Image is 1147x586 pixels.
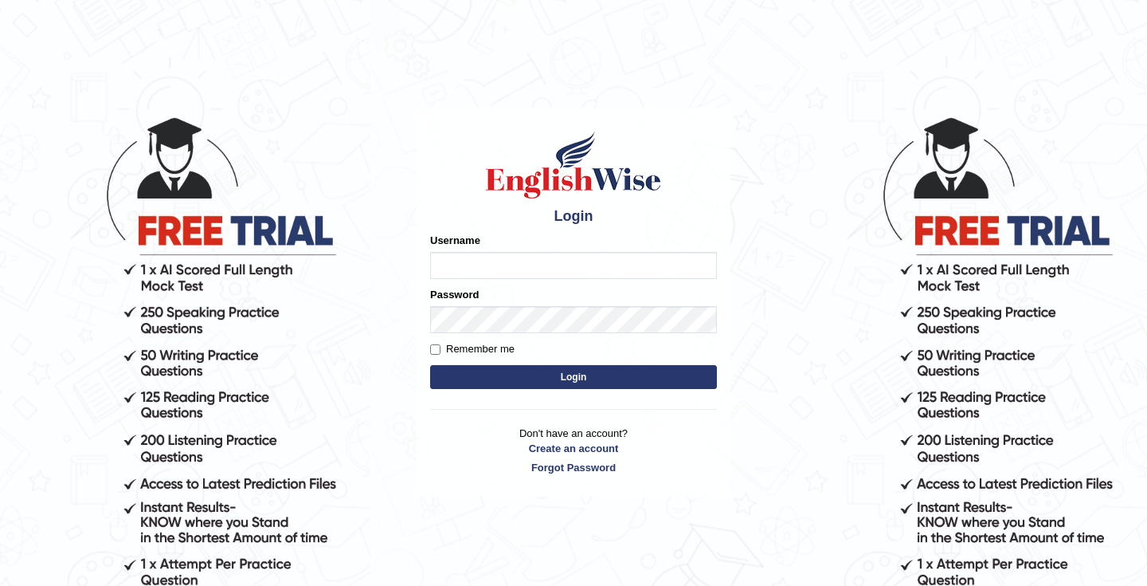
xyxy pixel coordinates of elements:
[430,441,717,456] a: Create an account
[430,287,479,302] label: Password
[430,233,480,248] label: Username
[430,344,440,355] input: Remember me
[430,426,717,475] p: Don't have an account?
[430,209,717,225] h4: Login
[430,341,515,357] label: Remember me
[483,129,664,201] img: Logo of English Wise sign in for intelligent practice with AI
[430,365,717,389] button: Login
[430,460,717,475] a: Forgot Password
